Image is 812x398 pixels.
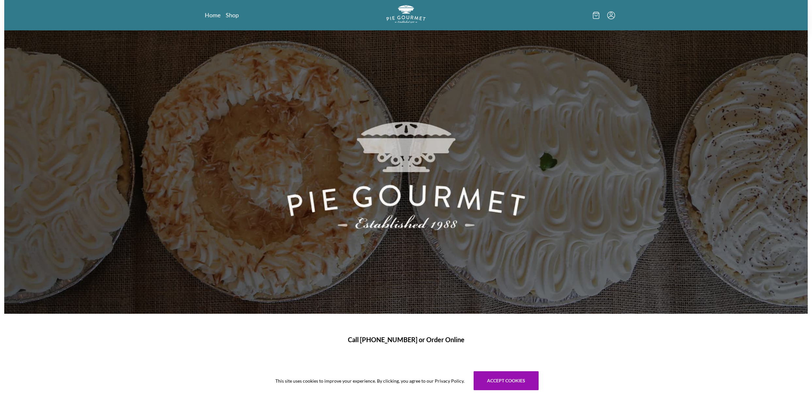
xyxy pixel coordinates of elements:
[205,11,220,19] a: Home
[226,11,239,19] a: Shop
[213,335,599,344] h1: Call [PHONE_NUMBER] or Order Online
[607,11,615,19] button: Menu
[386,5,426,23] img: logo
[474,371,539,390] button: Accept cookies
[275,377,464,384] span: This site uses cookies to improve your experience. By clicking, you agree to our Privacy Policy.
[386,5,426,25] a: Logo
[4,30,808,314] img: hero image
